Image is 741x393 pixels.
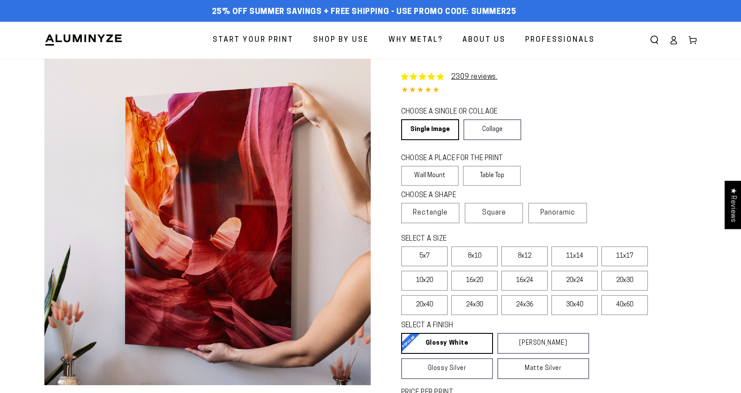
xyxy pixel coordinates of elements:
[540,209,575,216] span: Panoramic
[551,246,598,266] label: 11x14
[401,191,514,201] legend: CHOOSE A SHAPE
[44,34,123,47] img: Aluminyze
[401,154,513,164] legend: CHOOSE A PLACE FOR THE PRINT
[401,166,459,186] label: Wall Mount
[401,358,493,379] a: Glossy Silver
[601,295,648,315] label: 40x60
[519,29,601,52] a: Professionals
[307,29,376,52] a: Shop By Use
[451,246,498,266] label: 8x10
[401,321,568,331] legend: SELECT A FINISH
[551,295,598,315] label: 30x40
[497,333,589,354] a: [PERSON_NAME]
[451,271,498,291] label: 16x20
[456,29,512,52] a: About Us
[451,74,498,81] a: 2309 reviews.
[463,34,506,47] span: About Us
[451,295,498,315] label: 24x30
[482,208,506,218] span: Square
[525,34,595,47] span: Professionals
[212,7,516,17] span: 25% off Summer Savings + Free Shipping - Use Promo Code: SUMMER25
[501,246,548,266] label: 8x12
[463,119,521,140] a: Collage
[551,271,598,291] label: 20x24
[382,29,449,52] a: Why Metal?
[497,358,589,379] a: Matte Silver
[401,295,448,315] label: 20x40
[463,166,521,186] label: Table Top
[501,271,548,291] label: 16x24
[601,246,648,266] label: 11x17
[401,246,448,266] label: 5x7
[313,34,369,47] span: Shop By Use
[601,271,648,291] label: 20x30
[206,29,300,52] a: Start Your Print
[501,295,548,315] label: 24x36
[401,107,513,117] legend: CHOOSE A SINGLE OR COLLAGE
[213,34,294,47] span: Start Your Print
[401,84,697,97] div: 4.85 out of 5.0 stars
[401,333,493,354] a: Glossy White
[401,234,575,244] legend: SELECT A SIZE
[401,119,459,140] a: Single Image
[401,271,448,291] label: 10x20
[413,208,448,218] span: Rectangle
[645,30,664,50] summary: Search our site
[389,34,443,47] span: Why Metal?
[724,181,741,229] div: Click to open Judge.me floating reviews tab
